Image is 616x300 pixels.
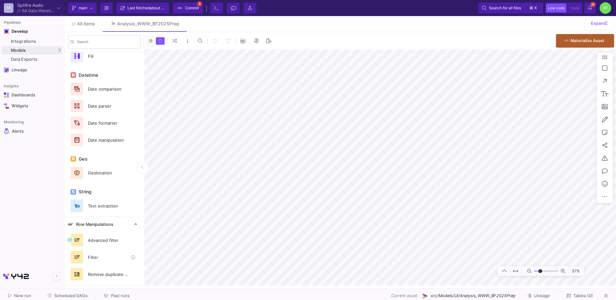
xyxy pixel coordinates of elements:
[117,21,179,26] div: Analysis_WWW_BF2025Prep
[2,37,62,46] a: Integrations
[4,93,9,98] img: Navigation icon
[573,293,593,298] span: Tables (0)
[111,293,130,298] span: Past runs
[150,5,182,10] span: about 5 hours ago
[546,4,566,13] button: Low code
[431,293,515,299] span: src/Models/UI/Analysis_WWW_BF2025Prep
[600,2,611,14] div: AY
[73,222,113,227] span: Row Manipulations
[77,41,138,45] input: Search
[64,232,144,285] div: Row Manipulations
[84,235,128,245] div: Advanced filter
[173,3,203,13] button: Commit
[22,9,55,13] div: SA Data Warehouse
[12,67,53,73] div: Lineage
[77,73,98,78] span: Datetime
[64,217,144,232] mat-expansion-panel-header: Row Manipulations
[2,26,62,37] mat-expansion-panel-header: Navigation iconDevelop
[4,29,9,34] img: Navigation icon
[4,3,13,13] div: SA
[84,168,128,178] div: Geolocation
[84,269,128,279] div: Remove duplicate rows
[64,97,144,114] button: Date parser
[64,164,144,181] button: Geolocation
[64,48,144,65] button: Fill
[64,232,144,249] button: Advanced filter
[77,21,95,26] span: All items
[64,249,144,266] button: Filter
[64,197,144,214] button: Text extraction
[548,6,564,10] span: Low code
[535,4,537,12] span: k
[84,135,128,145] div: Date manipulation
[84,201,128,211] div: Text extraction
[64,114,144,131] button: Date formatter
[54,293,88,298] span: Scheduled DAGs
[84,101,128,111] div: Date parser
[84,118,128,128] div: Date formatter
[12,103,53,109] div: Widgets
[185,3,199,13] span: Commit
[11,48,26,53] span: Models
[568,266,582,277] span: 37%
[127,3,166,13] div: Last fetched
[14,293,31,298] span: New run
[2,55,62,64] a: Data Exports
[77,189,92,194] span: String
[11,39,61,44] div: Integrations
[534,293,550,298] span: Lineage
[12,29,21,34] div: Develop
[569,4,581,13] button: Code
[64,80,144,97] button: Date comparison
[556,34,614,48] button: Materialize Asset
[84,84,128,94] div: Date comparison
[570,38,604,43] span: Materialize Asset
[4,67,9,73] img: Navigation icon
[64,266,144,283] button: Remove duplicate rows
[2,65,62,75] a: Navigation iconLineage
[79,3,87,13] span: main
[17,3,55,7] div: Spitfire Audio
[84,51,128,61] div: Fill
[12,93,53,98] div: Dashboards
[68,3,97,13] button: main
[2,90,62,100] a: Navigation iconDashboards
[116,3,169,13] button: Last fetchedabout 5 hours ago
[529,4,533,12] span: ⌘
[527,4,540,12] button: ⌘k
[489,3,521,13] span: Search for all files
[4,128,9,134] img: Navigation icon
[478,3,543,13] button: Search for all files⌘k
[110,21,116,27] img: Tab icon
[391,293,419,299] span: Current asset:
[11,57,61,62] div: Data Exports
[4,103,9,109] img: Navigation icon
[2,101,62,111] a: Navigation iconWidgets
[584,3,596,13] button: 26
[570,6,579,10] span: Code
[77,156,87,162] span: Geo
[590,2,595,7] span: 26
[64,131,144,148] button: Date manipulation
[2,126,62,137] a: Navigation iconAlerts
[12,128,54,134] div: Alerts
[84,252,128,262] div: Filter
[421,293,428,299] img: UI Model
[598,2,611,14] button: AY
